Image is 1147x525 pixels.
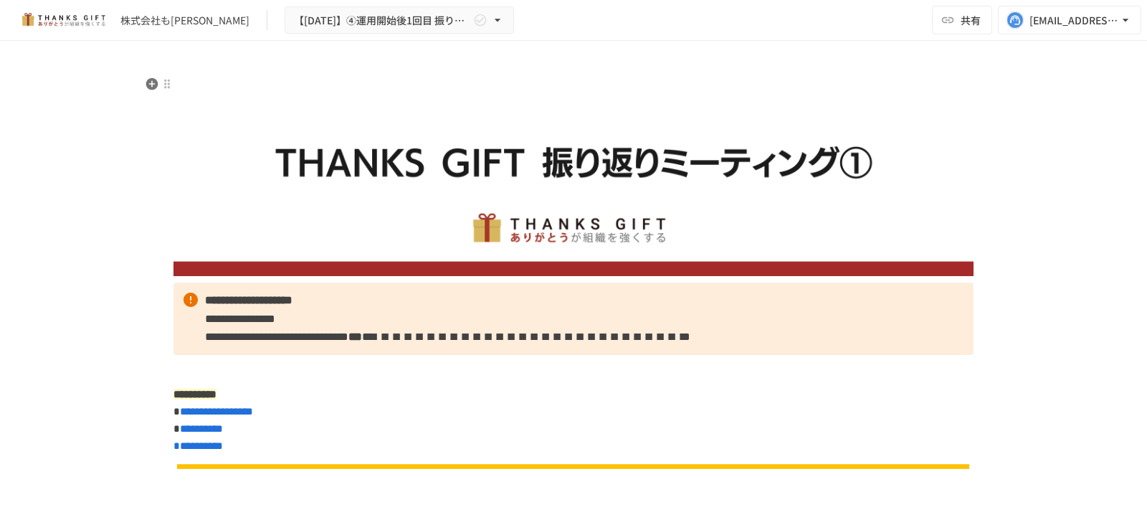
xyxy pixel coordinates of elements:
img: mMP1OxWUAhQbsRWCurg7vIHe5HqDpP7qZo7fRoNLXQh [17,9,109,32]
span: 共有 [961,12,981,28]
span: 【[DATE]】④運用開始後1回目 振り返りMTG [294,11,470,29]
div: 株式会社も[PERSON_NAME] [120,13,249,28]
button: 【[DATE]】④運用開始後1回目 振り返りMTG [285,6,514,34]
button: [EMAIL_ADDRESS][DOMAIN_NAME] [998,6,1141,34]
div: [EMAIL_ADDRESS][DOMAIN_NAME] [1029,11,1118,29]
img: VBd1mZZkCjiJG9p0pwDsZP0EtzyMzKMAtPOJ7NzLWO7 [173,76,974,276]
button: 共有 [932,6,992,34]
img: tnrn7azbutyCm2NEp8dpH7ruio95Mk2dNtXhVes6LPE [173,462,974,471]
